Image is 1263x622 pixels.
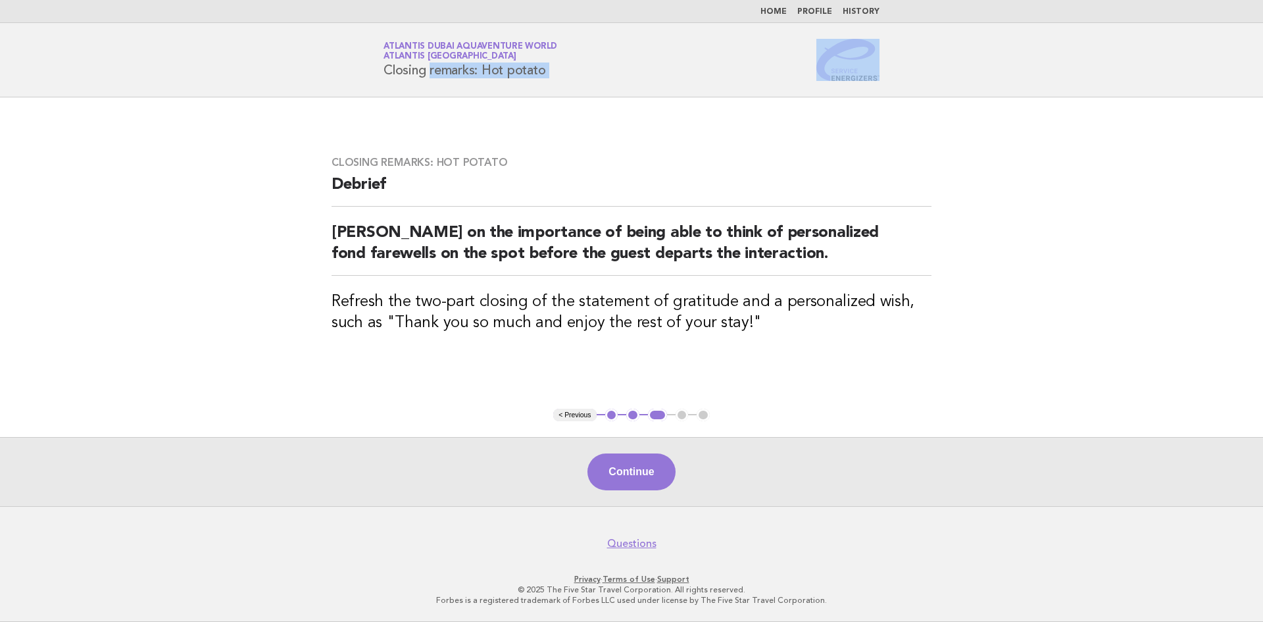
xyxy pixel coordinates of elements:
[574,575,601,584] a: Privacy
[332,292,931,334] h3: Refresh the two-part closing of the statement of gratitude and a personalized wish, such as "Than...
[229,574,1034,584] p: · ·
[384,42,557,61] a: Atlantis Dubai Aquaventure WorldAtlantis [GEOGRAPHIC_DATA]
[797,8,832,16] a: Profile
[816,39,879,81] img: Service Energizers
[648,409,667,422] button: 3
[760,8,787,16] a: Home
[229,595,1034,606] p: Forbes is a registered trademark of Forbes LLC used under license by The Five Star Travel Corpora...
[843,8,879,16] a: History
[229,584,1034,595] p: © 2025 The Five Star Travel Corporation. All rights reserved.
[657,575,689,584] a: Support
[587,454,675,490] button: Continue
[553,409,596,422] button: < Previous
[603,575,655,584] a: Terms of Use
[605,409,618,422] button: 1
[607,537,656,550] a: Questions
[384,43,557,77] h1: Closing remarks: Hot potato
[384,53,516,61] span: Atlantis [GEOGRAPHIC_DATA]
[332,156,931,169] h3: Closing remarks: Hot potato
[332,222,931,276] h2: [PERSON_NAME] on the importance of being able to think of personalized fond farewells on the spot...
[626,409,639,422] button: 2
[332,174,931,207] h2: Debrief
